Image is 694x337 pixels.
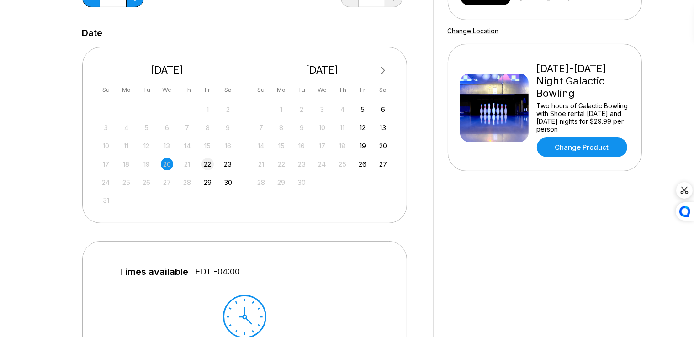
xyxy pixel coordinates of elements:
[254,102,391,189] div: month 2025-09
[448,27,499,35] a: Change Location
[336,121,349,134] div: Not available Thursday, September 11th, 2025
[96,64,238,76] div: [DATE]
[181,121,193,134] div: Not available Thursday, August 7th, 2025
[201,121,214,134] div: Not available Friday, August 8th, 2025
[275,176,287,189] div: Not available Monday, September 29th, 2025
[460,74,529,142] img: Friday-Saturday Night Galactic Bowling
[255,84,267,96] div: Su
[296,84,308,96] div: Tu
[201,103,214,116] div: Not available Friday, August 1st, 2025
[161,121,173,134] div: Not available Wednesday, August 6th, 2025
[275,84,287,96] div: Mo
[140,121,153,134] div: Not available Tuesday, August 5th, 2025
[255,140,267,152] div: Not available Sunday, September 14th, 2025
[161,158,173,170] div: Not available Wednesday, August 20th, 2025
[376,63,391,78] button: Next Month
[82,28,103,38] label: Date
[377,84,389,96] div: Sa
[275,158,287,170] div: Not available Monday, September 22nd, 2025
[201,84,214,96] div: Fr
[377,103,389,116] div: Choose Saturday, September 6th, 2025
[100,176,112,189] div: Not available Sunday, August 24th, 2025
[201,158,214,170] div: Choose Friday, August 22nd, 2025
[537,63,630,100] div: [DATE]-[DATE] Night Galactic Bowling
[222,121,234,134] div: Not available Saturday, August 9th, 2025
[100,194,112,206] div: Not available Sunday, August 31st, 2025
[140,176,153,189] div: Not available Tuesday, August 26th, 2025
[377,140,389,152] div: Choose Saturday, September 20th, 2025
[316,121,328,134] div: Not available Wednesday, September 10th, 2025
[222,140,234,152] div: Not available Saturday, August 16th, 2025
[377,121,389,134] div: Choose Saturday, September 13th, 2025
[222,158,234,170] div: Choose Saturday, August 23rd, 2025
[316,103,328,116] div: Not available Wednesday, September 3rd, 2025
[100,84,112,96] div: Su
[356,103,369,116] div: Choose Friday, September 5th, 2025
[181,140,193,152] div: Not available Thursday, August 14th, 2025
[222,103,234,116] div: Not available Saturday, August 2nd, 2025
[140,158,153,170] div: Not available Tuesday, August 19th, 2025
[336,140,349,152] div: Not available Thursday, September 18th, 2025
[316,140,328,152] div: Not available Wednesday, September 17th, 2025
[336,158,349,170] div: Not available Thursday, September 25th, 2025
[356,140,369,152] div: Choose Friday, September 19th, 2025
[120,140,132,152] div: Not available Monday, August 11th, 2025
[140,140,153,152] div: Not available Tuesday, August 12th, 2025
[100,158,112,170] div: Not available Sunday, August 17th, 2025
[120,121,132,134] div: Not available Monday, August 4th, 2025
[181,176,193,189] div: Not available Thursday, August 28th, 2025
[201,176,214,189] div: Choose Friday, August 29th, 2025
[356,158,369,170] div: Choose Friday, September 26th, 2025
[275,103,287,116] div: Not available Monday, September 1st, 2025
[120,84,132,96] div: Mo
[537,102,630,133] div: Two hours of Galactic Bowling with Shoe rental [DATE] and [DATE] nights for $29.99 per person
[377,158,389,170] div: Choose Saturday, September 27th, 2025
[316,84,328,96] div: We
[140,84,153,96] div: Tu
[296,121,308,134] div: Not available Tuesday, September 9th, 2025
[296,176,308,189] div: Not available Tuesday, September 30th, 2025
[100,140,112,152] div: Not available Sunday, August 10th, 2025
[296,140,308,152] div: Not available Tuesday, September 16th, 2025
[120,176,132,189] div: Not available Monday, August 25th, 2025
[181,158,193,170] div: Not available Thursday, August 21st, 2025
[119,267,189,277] span: Times available
[296,103,308,116] div: Not available Tuesday, September 2nd, 2025
[275,140,287,152] div: Not available Monday, September 15th, 2025
[161,140,173,152] div: Not available Wednesday, August 13th, 2025
[196,267,240,277] span: EDT -04:00
[356,121,369,134] div: Choose Friday, September 12th, 2025
[275,121,287,134] div: Not available Monday, September 8th, 2025
[255,176,267,189] div: Not available Sunday, September 28th, 2025
[336,84,349,96] div: Th
[537,137,627,157] a: Change Product
[296,158,308,170] div: Not available Tuesday, September 23rd, 2025
[161,176,173,189] div: Not available Wednesday, August 27th, 2025
[222,176,234,189] div: Choose Saturday, August 30th, 2025
[161,84,173,96] div: We
[336,103,349,116] div: Not available Thursday, September 4th, 2025
[181,84,193,96] div: Th
[251,64,393,76] div: [DATE]
[120,158,132,170] div: Not available Monday, August 18th, 2025
[100,121,112,134] div: Not available Sunday, August 3rd, 2025
[316,158,328,170] div: Not available Wednesday, September 24th, 2025
[255,158,267,170] div: Not available Sunday, September 21st, 2025
[201,140,214,152] div: Not available Friday, August 15th, 2025
[99,102,236,207] div: month 2025-08
[356,84,369,96] div: Fr
[255,121,267,134] div: Not available Sunday, September 7th, 2025
[222,84,234,96] div: Sa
